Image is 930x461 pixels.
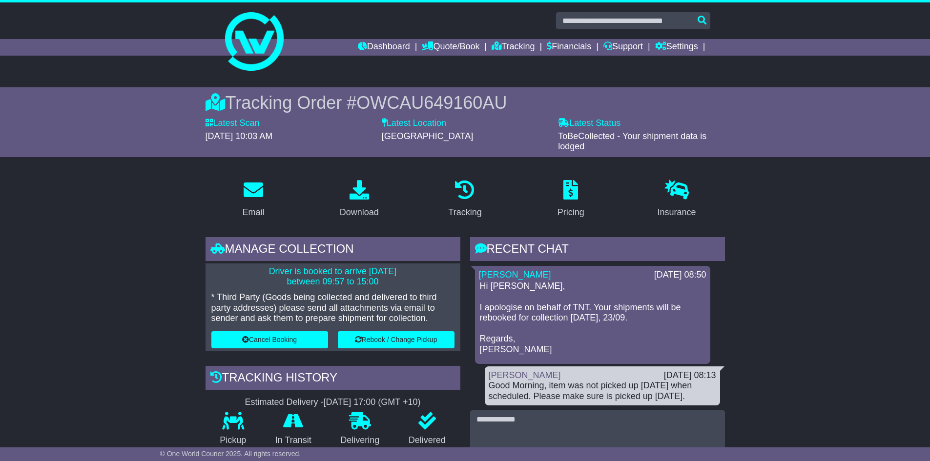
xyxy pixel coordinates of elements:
div: Estimated Delivery - [206,397,460,408]
a: Quote/Book [422,39,479,56]
div: Tracking [448,206,481,219]
p: Delivered [394,435,460,446]
a: [PERSON_NAME] [479,270,551,280]
span: [GEOGRAPHIC_DATA] [382,131,473,141]
div: Insurance [658,206,696,219]
label: Latest Scan [206,118,260,129]
p: In Transit [261,435,326,446]
a: Pricing [551,177,591,222]
div: Download [340,206,379,219]
div: [DATE] 17:00 (GMT +10) [324,397,421,408]
div: Pricing [558,206,584,219]
button: Cancel Booking [211,331,328,348]
span: ToBeCollected - Your shipment data is lodged [558,131,706,152]
a: [PERSON_NAME] [489,370,561,380]
label: Latest Status [558,118,620,129]
label: Latest Location [382,118,446,129]
p: Driver is booked to arrive [DATE] between 09:57 to 15:00 [211,266,455,287]
div: Tracking history [206,366,460,392]
p: Pickup [206,435,261,446]
a: Dashboard [358,39,410,56]
a: Email [236,177,270,222]
a: Tracking [442,177,488,222]
a: Download [333,177,385,222]
span: OWCAU649160AU [356,93,507,113]
a: Financials [547,39,591,56]
div: RECENT CHAT [470,237,725,263]
div: Tracking Order # [206,92,725,113]
a: Settings [655,39,698,56]
p: Delivering [326,435,394,446]
p: * Third Party (Goods being collected and delivered to third party addresses) please send all atta... [211,292,455,324]
div: [DATE] 08:50 [654,270,706,281]
a: Insurance [651,177,703,222]
div: Good Morning, item was not picked up [DATE] when scheduled. Please make sure is picked up [DATE]. [489,381,716,401]
div: Email [242,206,264,219]
a: Tracking [492,39,535,56]
div: Manage collection [206,237,460,263]
span: [DATE] 10:03 AM [206,131,273,141]
div: [DATE] 08:13 [664,370,716,381]
a: Support [603,39,643,56]
span: © One World Courier 2025. All rights reserved. [160,450,301,458]
button: Rebook / Change Pickup [338,331,455,348]
p: Hi [PERSON_NAME], I apologise on behalf of TNT. Your shipments will be rebooked for collection [D... [480,281,705,355]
